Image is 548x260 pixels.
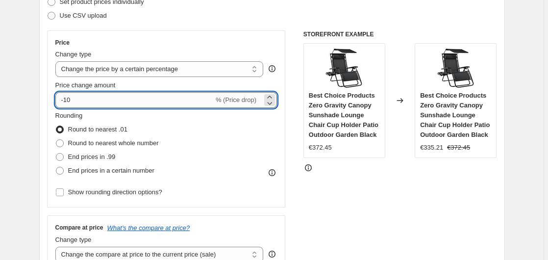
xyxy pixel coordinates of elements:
span: End prices in .99 [68,153,116,160]
span: Rounding [55,112,83,119]
span: Round to nearest whole number [68,139,159,147]
span: Change type [55,51,92,58]
span: Price change amount [55,81,116,89]
span: % (Price drop) [216,96,256,104]
h3: Compare at price [55,224,103,232]
img: 81JCdBu_x0L_80x.jpg [324,49,364,88]
span: Change type [55,236,92,243]
h6: STOREFRONT EXAMPLE [303,30,497,38]
span: End prices in a certain number [68,167,154,174]
span: Use CSV upload [60,12,107,19]
div: help [267,64,277,74]
span: Show rounding direction options? [68,188,162,196]
strike: €372.45 [447,143,470,153]
img: 81JCdBu_x0L_80x.jpg [436,49,475,88]
div: help [267,249,277,259]
span: Best Choice Products Zero Gravity Canopy Sunshade Lounge Chair Cup Holder Patio Outdoor Garden Black [420,92,490,138]
span: Best Choice Products Zero Gravity Canopy Sunshade Lounge Chair Cup Holder Patio Outdoor Garden Black [309,92,378,138]
div: €335.21 [420,143,443,153]
div: €372.45 [309,143,332,153]
h3: Price [55,39,70,47]
button: What's the compare at price? [107,224,190,232]
input: -15 [55,92,214,108]
span: Round to nearest .01 [68,126,127,133]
